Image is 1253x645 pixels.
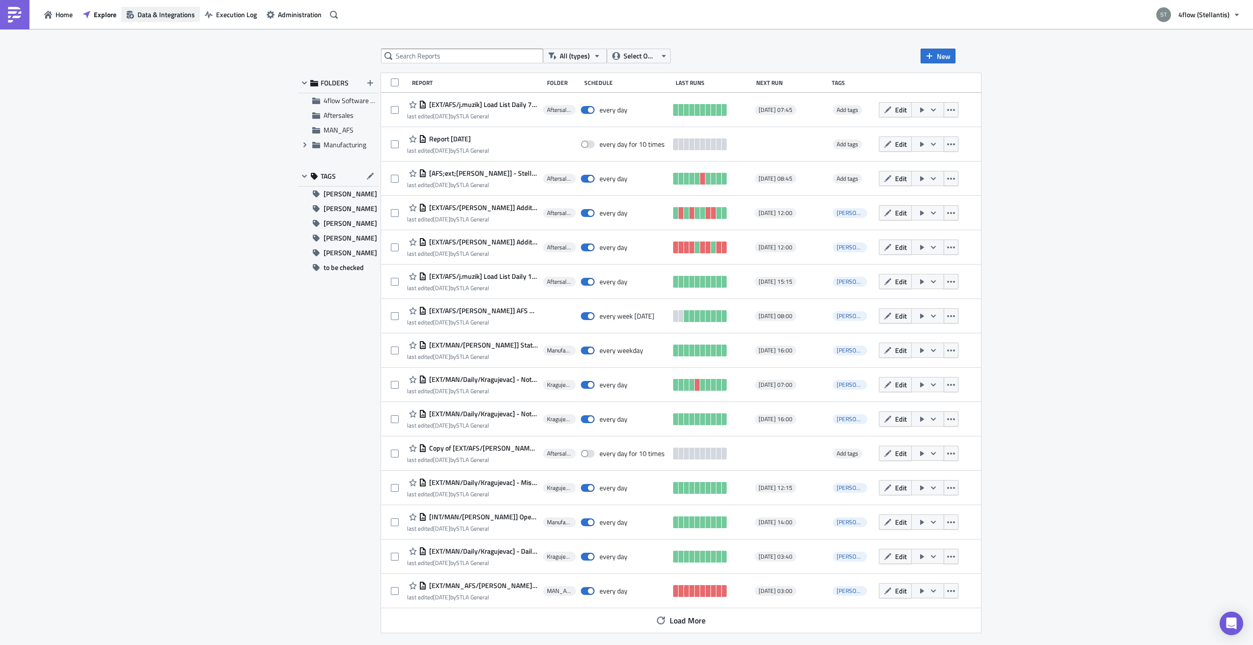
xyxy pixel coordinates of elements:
div: last edited by STLA General [407,387,538,395]
span: [EXT/AFS/n.schnier] Additional Return TOs Villaverde [427,238,538,246]
span: Add tags [837,449,858,458]
span: Data & Integrations [137,9,195,20]
span: [DATE] 07:45 [759,106,792,114]
span: Aftersales [547,106,572,114]
span: Aftersales [547,450,572,457]
span: [EXT/MAN_AFS/h.eipert] - Shippeo Missing Plates Loads [427,581,538,590]
button: Edit [879,480,912,495]
div: last edited by STLA General [407,284,538,292]
span: h.eipert [833,586,867,596]
span: h.eipert [833,517,867,527]
button: Edit [879,136,912,152]
div: every day [599,277,627,286]
span: Edit [895,208,907,218]
span: Edit [895,139,907,149]
div: every day [599,587,627,595]
span: Add tags [837,174,858,183]
div: every week on Friday [599,312,654,321]
button: Execution Log [200,7,262,22]
button: [PERSON_NAME] [298,231,379,245]
span: [PERSON_NAME] [324,245,377,260]
div: every day [599,484,627,492]
span: Add tags [833,174,862,184]
span: n.schnier [833,242,867,252]
span: [EXT/AFS/n.schnier] AFS Hub Claims Report [427,306,538,315]
span: Edit [895,448,907,458]
div: Schedule [584,79,671,86]
span: Edit [895,173,907,184]
button: to be checked [298,260,379,275]
button: Edit [879,377,912,392]
button: Edit [879,549,912,564]
time: 2025-07-23T09:36:20Z [433,489,450,499]
button: [PERSON_NAME] [298,245,379,260]
span: [EXT/MAN/Daily/Kragujevac] - Not collected loads 16h [427,409,538,418]
span: [AFS;ext;t.bilek] - Stellantis AFS Carrier Compliance Data DHL [427,169,538,178]
time: 2025-07-05T07:15:13Z [433,386,450,396]
div: last edited by STLA General [407,112,538,120]
div: every day [599,415,627,424]
button: Edit [879,205,912,220]
span: [PERSON_NAME] [837,552,882,561]
span: [EXT/AFS/j.muzik] Load List Daily 15:15 - Escalation 4 [427,272,538,281]
button: Edit [879,240,912,255]
img: Avatar [1155,6,1172,23]
span: [EXT/MAN/Daily/Kragujevac] - Missing pickup KPI [427,478,538,487]
div: Tags [832,79,875,86]
span: Edit [895,551,907,562]
span: [DATE] 12:00 [759,209,792,217]
span: Aftersales [547,175,572,183]
span: Explore [94,9,116,20]
div: last edited by STLA General [407,593,538,601]
span: [PERSON_NAME] [837,586,882,595]
img: PushMetrics [7,7,23,23]
button: New [921,49,955,63]
span: i.villaverde [833,380,867,390]
span: i.villaverde [833,552,867,562]
div: last edited by STLA General [407,250,538,257]
span: Aftersales [547,209,572,217]
div: every weekday [599,346,643,355]
div: Open Intercom Messenger [1220,612,1243,635]
span: [DATE] 03:40 [759,553,792,561]
span: Edit [895,311,907,321]
time: 2025-06-27T08:34:53Z [433,558,450,567]
span: [EXT/MAN/Daily/Kragujevac] - Daily Loads (Exclusions) [427,547,538,556]
span: h.eipert [833,346,867,355]
button: Edit [879,308,912,323]
span: 4flow (Stellantis) [1178,9,1229,20]
span: MAN_AFS [324,125,354,135]
span: [PERSON_NAME] [837,414,882,424]
span: [PERSON_NAME] [837,208,882,217]
button: [PERSON_NAME] [298,187,379,201]
button: Administration [262,7,327,22]
span: [PERSON_NAME] [324,187,377,201]
span: Manufacturing [324,139,366,150]
div: Report [412,79,542,86]
button: Edit [879,446,912,461]
div: every day [599,174,627,183]
time: 2025-08-21T07:34:05Z [433,352,450,361]
time: 2025-09-09T09:53:02Z [433,215,450,224]
span: Edit [895,517,907,527]
span: [PERSON_NAME] [837,277,882,286]
div: every day [599,243,627,252]
span: Aftersales [547,278,572,286]
span: [DATE] 12:00 [759,243,792,251]
button: 4flow (Stellantis) [1150,4,1246,26]
span: Home [55,9,73,20]
time: 2025-07-03T06:53:22Z [433,524,450,533]
button: Edit [879,102,912,117]
div: last edited by STLA General [407,456,538,463]
time: 2025-09-09T09:53:26Z [433,249,450,258]
span: Add tags [837,105,858,114]
span: [PERSON_NAME] [837,311,882,321]
span: [PERSON_NAME] [324,216,377,231]
span: Kragujevac [547,415,572,423]
div: every day [599,552,627,561]
span: [INT/MAN/h.eipert] Open TOs Report [14:00] [427,512,538,521]
span: Edit [895,242,907,252]
div: Folder [547,79,579,86]
div: every day [599,106,627,114]
span: Aftersales [324,110,354,120]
